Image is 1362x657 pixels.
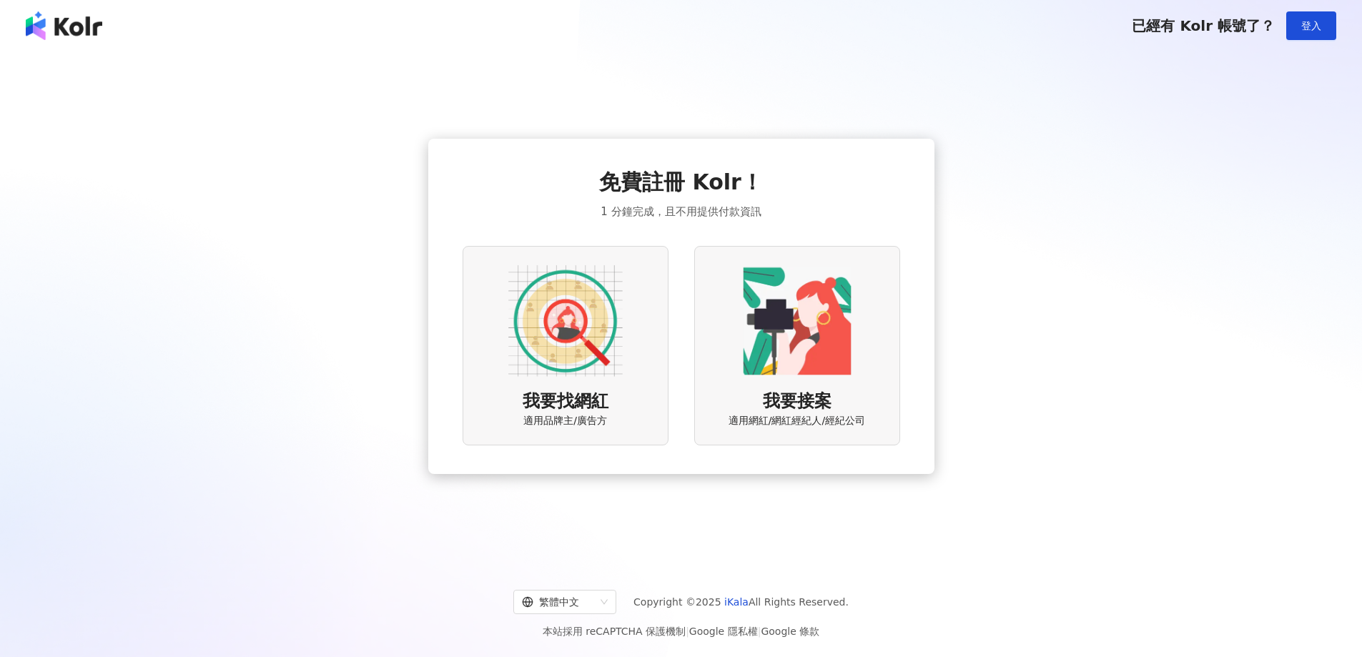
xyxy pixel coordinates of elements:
[523,390,608,414] span: 我要找網紅
[508,264,623,378] img: AD identity option
[599,167,763,197] span: 免費註冊 Kolr！
[1301,20,1321,31] span: 登入
[689,626,758,637] a: Google 隱私權
[763,390,831,414] span: 我要接案
[26,11,102,40] img: logo
[724,596,749,608] a: iKala
[601,203,761,220] span: 1 分鐘完成，且不用提供付款資訊
[729,414,865,428] span: 適用網紅/網紅經紀人/經紀公司
[740,264,854,378] img: KOL identity option
[1286,11,1336,40] button: 登入
[758,626,761,637] span: |
[686,626,689,637] span: |
[1132,17,1275,34] span: 已經有 Kolr 帳號了？
[633,593,849,611] span: Copyright © 2025 All Rights Reserved.
[543,623,819,640] span: 本站採用 reCAPTCHA 保護機制
[761,626,819,637] a: Google 條款
[522,591,595,613] div: 繁體中文
[523,414,607,428] span: 適用品牌主/廣告方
